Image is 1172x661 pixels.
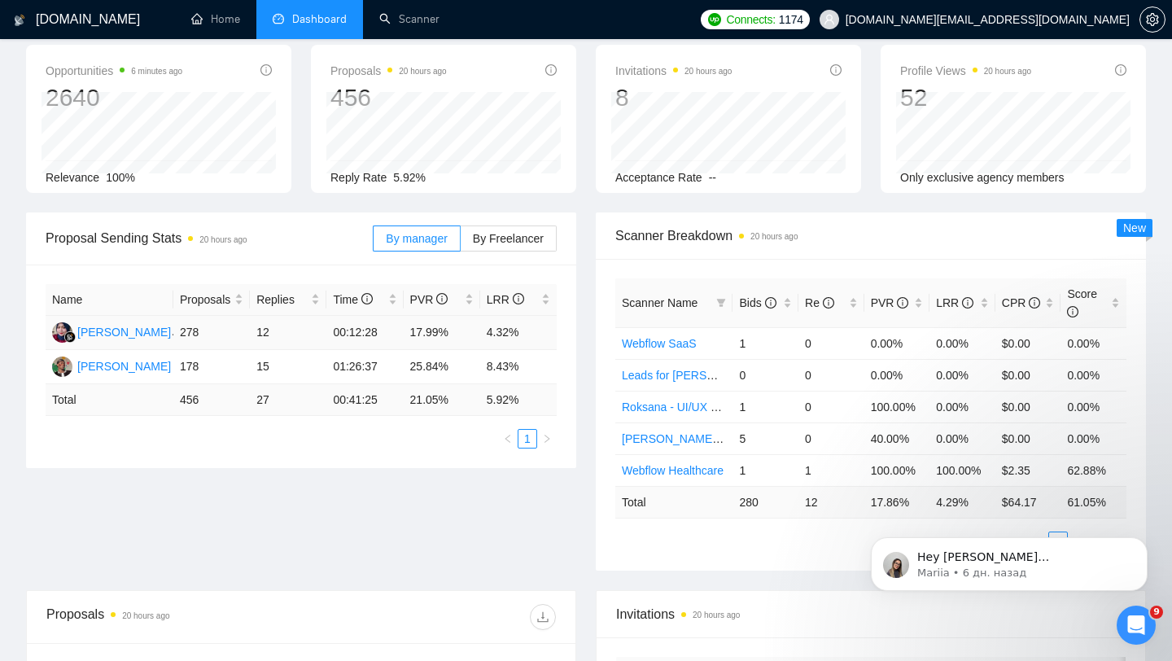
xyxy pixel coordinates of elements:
td: 15 [250,350,326,384]
td: 5.92 % [480,384,557,416]
td: 12 [250,316,326,350]
span: Relevance [46,171,99,184]
span: filter [716,298,726,308]
button: left [498,429,518,449]
span: info-circle [513,293,524,304]
span: user [824,14,835,25]
span: Invitations [615,61,732,81]
td: 5 [732,422,798,454]
td: 1 [798,454,864,486]
td: 0 [798,391,864,422]
img: RA [52,357,72,377]
th: Replies [250,284,326,316]
p: Message from Mariia, sent 6 дн. назад [71,63,281,77]
td: 4.32% [480,316,557,350]
td: 25.84% [404,350,480,384]
td: 21.05 % [404,384,480,416]
iframe: Intercom live chat [1117,606,1156,645]
td: 61.05 % [1060,486,1126,518]
td: Total [46,384,173,416]
span: dashboard [273,13,284,24]
td: 0 [798,327,864,359]
span: info-circle [765,297,776,309]
td: 278 [173,316,250,350]
time: 6 minutes ago [131,67,182,76]
td: 0 [732,359,798,391]
li: Next Page [537,429,557,449]
img: upwork-logo.png [708,13,721,26]
td: 0 [798,422,864,454]
a: Leads for [PERSON_NAME] [622,369,766,382]
td: 178 [173,350,250,384]
td: 456 [173,384,250,416]
a: searchScanner [379,12,439,26]
td: $ 64.17 [995,486,1061,518]
span: info-circle [260,64,272,76]
span: 9 [1150,606,1163,619]
td: 8.43% [480,350,557,384]
img: logo [14,7,25,33]
td: 0.00% [864,327,930,359]
div: 2640 [46,82,182,113]
td: 0.00% [1060,327,1126,359]
td: 0.00% [929,422,995,454]
td: 62.88% [1060,454,1126,486]
td: 100.00% [864,454,930,486]
span: Scanner Breakdown [615,225,1126,246]
span: Proposal Sending Stats [46,228,373,248]
span: PVR [410,293,448,306]
td: 00:12:28 [326,316,403,350]
div: 52 [900,82,1031,113]
span: Proposals [330,61,447,81]
span: CPR [1002,296,1040,309]
span: Re [805,296,834,309]
button: download [530,604,556,630]
td: 17.86 % [864,486,930,518]
td: $0.00 [995,359,1061,391]
time: 20 hours ago [750,232,798,241]
span: PVR [871,296,909,309]
span: info-circle [1067,306,1078,317]
span: Connects: [726,11,775,28]
td: 1 [732,391,798,422]
span: Dashboard [292,12,347,26]
span: info-circle [962,297,973,309]
td: 17.99% [404,316,480,350]
td: 100.00% [864,391,930,422]
span: Reply Rate [330,171,387,184]
div: 8 [615,82,732,113]
span: download [531,611,555,624]
td: 0.00% [1060,422,1126,454]
span: Acceptance Rate [615,171,702,184]
span: setting [1140,13,1165,26]
span: 5.92% [393,171,426,184]
td: $0.00 [995,327,1061,359]
span: By Freelancer [473,232,544,245]
td: 0.00% [1060,391,1126,422]
span: info-circle [545,64,557,76]
time: 20 hours ago [399,67,446,76]
span: LRR [487,293,524,306]
li: 1 [518,429,537,449]
span: 100% [106,171,135,184]
td: 0 [798,359,864,391]
button: right [537,429,557,449]
td: $0.00 [995,391,1061,422]
span: Scanner Name [622,296,698,309]
time: 20 hours ago [693,611,740,619]
div: [PERSON_NAME] [77,323,171,341]
span: 1174 [779,11,803,28]
a: setting [1139,13,1165,26]
span: -- [709,171,716,184]
a: RH[PERSON_NAME] [52,325,171,338]
td: 280 [732,486,798,518]
span: By manager [386,232,447,245]
span: info-circle [823,297,834,309]
span: right [542,434,552,444]
span: Time [333,293,372,306]
span: Only exclusive agency members [900,171,1065,184]
a: 1 [518,430,536,448]
span: info-circle [830,64,842,76]
span: info-circle [361,293,373,304]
